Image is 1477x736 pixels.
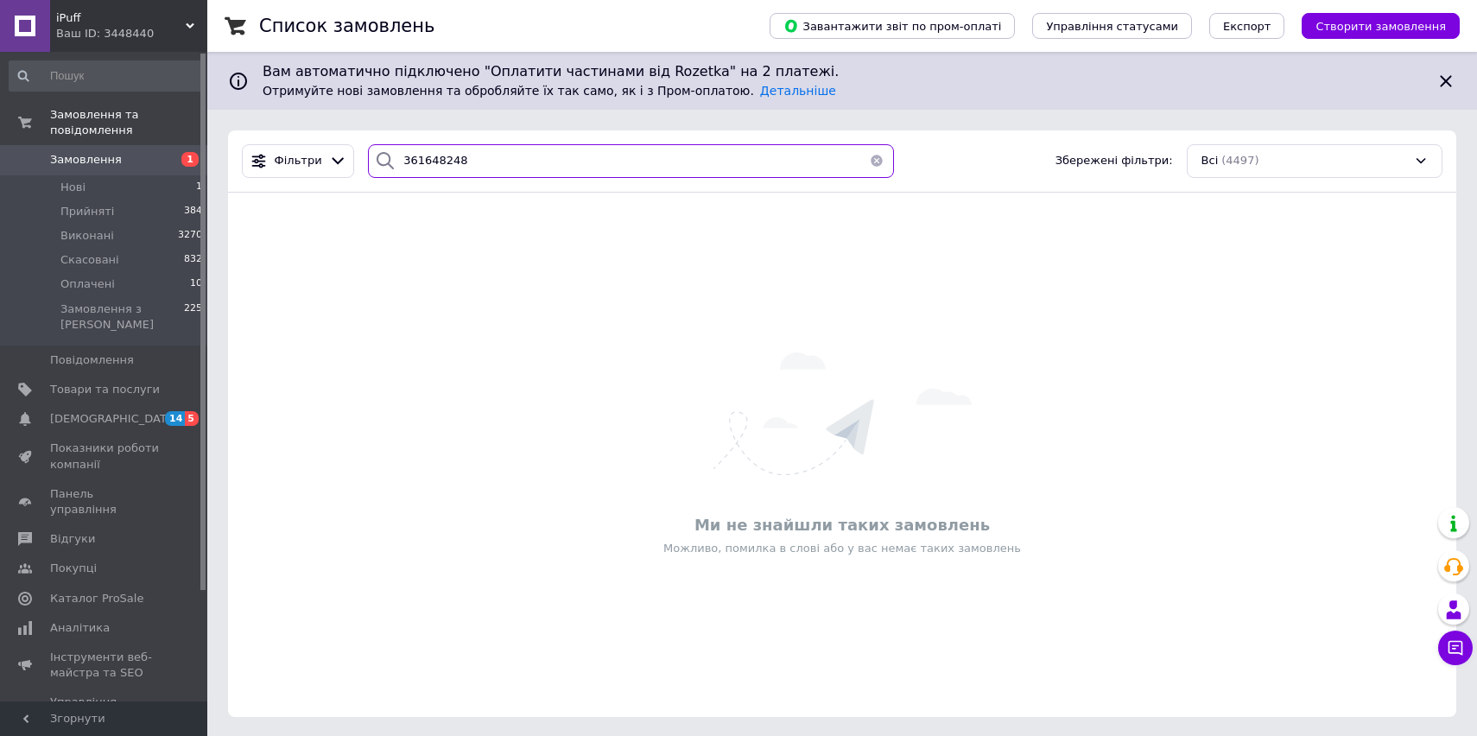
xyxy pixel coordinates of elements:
a: Створити замовлення [1284,19,1460,32]
span: Експорт [1223,20,1271,33]
a: Детальніше [760,84,836,98]
img: Нічого не знайдено [713,352,972,475]
span: Завантажити звіт по пром-оплаті [783,18,1001,34]
button: Експорт [1209,13,1285,39]
span: Показники роботи компанії [50,441,160,472]
span: Управління статусами [1046,20,1178,33]
span: 384 [184,204,202,219]
span: 14 [165,411,185,426]
button: Завантажити звіт по пром-оплаті [770,13,1015,39]
input: Пошук за номером замовлення, ПІБ покупця, номером телефону, Email, номером накладної [368,144,894,178]
span: 10 [190,276,202,292]
span: Панель управління [50,486,160,517]
button: Створити замовлення [1302,13,1460,39]
span: Товари та послуги [50,382,160,397]
h1: Список замовлень [259,16,434,36]
span: 832 [184,252,202,268]
span: 5 [185,411,199,426]
span: Прийняті [60,204,114,219]
span: Скасовані [60,252,119,268]
span: Отримуйте нові замовлення та обробляйте їх так само, як і з Пром-оплатою. [263,84,836,98]
span: Аналітика [50,620,110,636]
div: Ми не знайшли таких замовлень [237,514,1448,536]
span: Замовлення з [PERSON_NAME] [60,301,184,333]
span: Створити замовлення [1315,20,1446,33]
span: 1 [181,152,199,167]
span: Вам автоматично підключено "Оплатити частинами від Rozetka" на 2 платежі. [263,62,1422,82]
button: Очистить [859,144,894,178]
span: Фільтри [275,153,322,169]
span: Управління сайтом [50,695,160,726]
span: Нові [60,180,86,195]
span: 225 [184,301,202,333]
span: Оплачені [60,276,115,292]
span: Всі [1201,153,1219,169]
span: Замовлення [50,152,122,168]
button: Чат з покупцем [1438,631,1473,665]
span: 1 [196,180,202,195]
span: 3270 [178,228,202,244]
span: Відгуки [50,531,95,547]
span: Покупці [50,561,97,576]
div: Ваш ID: 3448440 [56,26,207,41]
span: iPuff [56,10,186,26]
span: Повідомлення [50,352,134,368]
span: Замовлення та повідомлення [50,107,207,138]
span: Збережені фільтри: [1055,153,1173,169]
span: Каталог ProSale [50,591,143,606]
span: [DEMOGRAPHIC_DATA] [50,411,178,427]
span: Виконані [60,228,114,244]
span: Інструменти веб-майстра та SEO [50,650,160,681]
input: Пошук [9,60,204,92]
span: (4497) [1221,154,1258,167]
div: Можливо, помилка в слові або у вас немає таких замовлень [237,541,1448,556]
button: Управління статусами [1032,13,1192,39]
